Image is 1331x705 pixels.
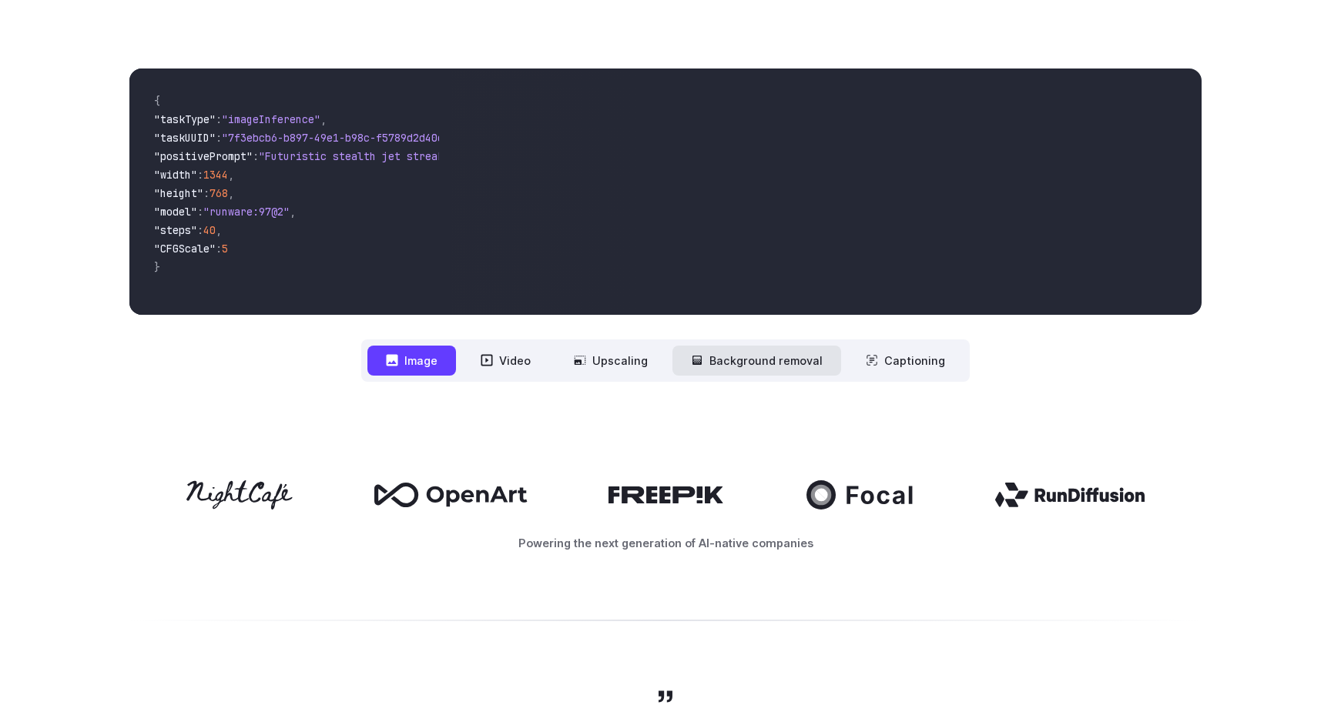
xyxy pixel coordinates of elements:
span: 768 [210,186,228,200]
span: { [154,94,160,108]
button: Captioning [847,346,964,376]
button: Upscaling [555,346,666,376]
span: "positivePrompt" [154,149,253,163]
span: : [216,112,222,126]
span: , [320,112,327,126]
span: : [216,131,222,145]
button: Video [462,346,549,376]
span: "runware:97@2" [203,205,290,219]
span: , [290,205,296,219]
span: "Futuristic stealth jet streaking through a neon-lit cityscape with glowing purple exhaust" [259,149,820,163]
span: 5 [222,242,228,256]
span: , [228,168,234,182]
span: "7f3ebcb6-b897-49e1-b98c-f5789d2d40d7" [222,131,456,145]
span: : [197,223,203,237]
span: : [197,205,203,219]
span: "height" [154,186,203,200]
span: : [253,149,259,163]
button: Image [367,346,456,376]
span: , [216,223,222,237]
span: "width" [154,168,197,182]
span: "taskUUID" [154,131,216,145]
span: 40 [203,223,216,237]
span: "CFGScale" [154,242,216,256]
span: , [228,186,234,200]
span: 1344 [203,168,228,182]
span: "model" [154,205,197,219]
p: Powering the next generation of AI-native companies [129,534,1202,552]
span: : [203,186,210,200]
span: : [216,242,222,256]
span: "imageInference" [222,112,320,126]
span: "taskType" [154,112,216,126]
button: Background removal [672,346,841,376]
span: : [197,168,203,182]
span: "steps" [154,223,197,237]
span: } [154,260,160,274]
